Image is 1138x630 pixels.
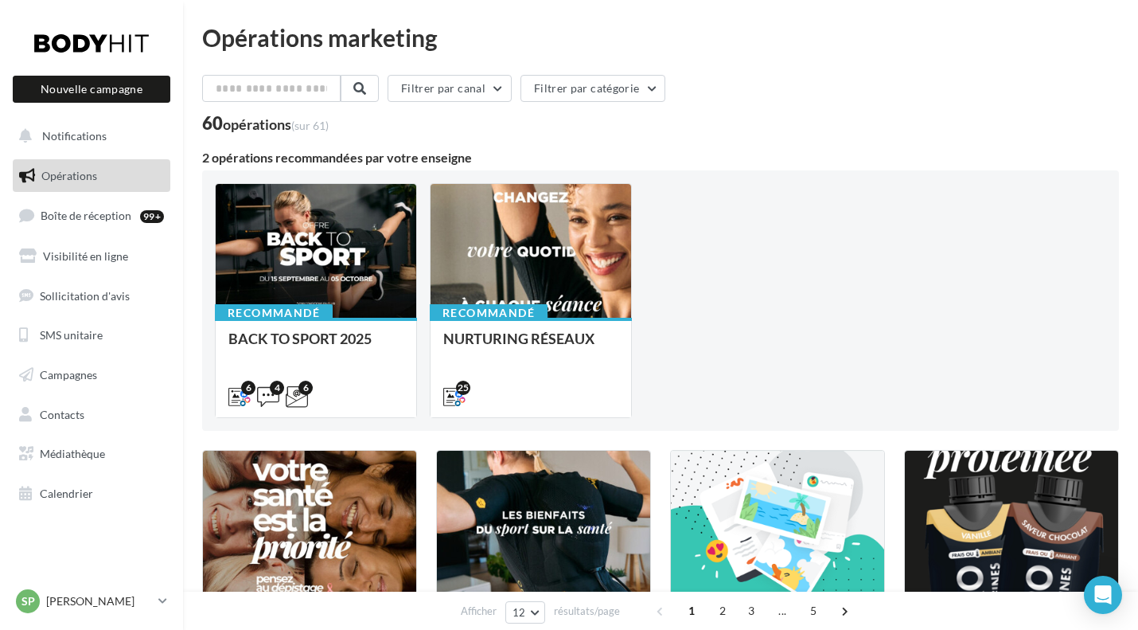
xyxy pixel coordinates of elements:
[40,288,130,302] span: Sollicitation d'avis
[42,129,107,143] span: Notifications
[10,280,173,313] a: Sollicitation d'avis
[40,368,97,382] span: Campagnes
[430,304,548,322] div: Recommandé
[801,598,826,624] span: 5
[40,328,103,342] span: SMS unitaire
[10,319,173,352] a: SMS unitaire
[554,604,620,619] span: résultats/page
[443,331,618,362] div: NURTURING RÉSEAUX
[10,159,173,193] a: Opérations
[770,598,795,624] span: ...
[46,593,152,609] p: [PERSON_NAME]
[202,151,1119,164] div: 2 opérations recommandées par votre enseigne
[40,408,84,421] span: Contacts
[21,593,35,609] span: SP
[13,586,170,616] a: SP [PERSON_NAME]
[241,381,255,395] div: 6
[41,209,131,222] span: Boîte de réception
[456,381,470,395] div: 25
[1084,576,1122,614] div: Open Intercom Messenger
[41,169,97,182] span: Opérations
[13,76,170,103] button: Nouvelle campagne
[202,25,1119,49] div: Opérations marketing
[223,117,329,131] div: opérations
[739,598,764,624] span: 3
[461,604,497,619] span: Afficher
[10,437,173,471] a: Médiathèque
[10,398,173,432] a: Contacts
[40,487,93,500] span: Calendrier
[10,477,173,511] a: Calendrier
[710,598,735,624] span: 2
[512,606,526,619] span: 12
[388,75,512,102] button: Filtrer par canal
[140,210,164,223] div: 99+
[679,598,704,624] span: 1
[202,115,329,132] div: 60
[215,304,333,322] div: Recommandé
[10,358,173,392] a: Campagnes
[298,381,313,395] div: 6
[10,198,173,233] a: Boîte de réception99+
[228,331,403,362] div: BACK TO SPORT 2025
[43,249,128,263] span: Visibilité en ligne
[10,119,167,153] button: Notifications
[505,601,546,624] button: 12
[10,240,173,273] a: Visibilité en ligne
[40,447,105,460] span: Médiathèque
[270,381,284,395] div: 4
[520,75,665,102] button: Filtrer par catégorie
[291,119,329,132] span: (sur 61)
